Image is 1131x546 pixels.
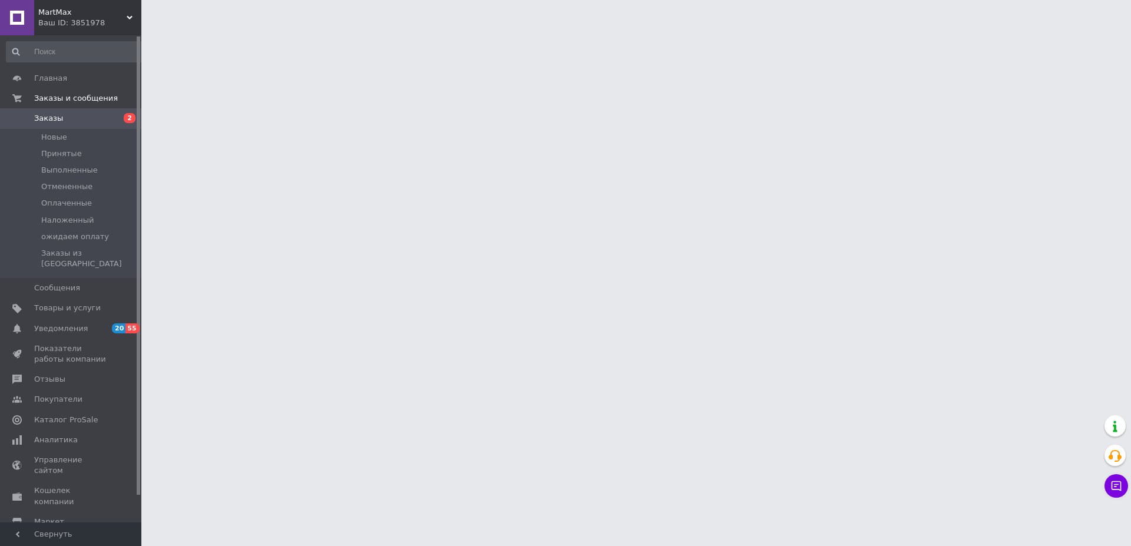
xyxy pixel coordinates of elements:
span: 2 [124,113,135,123]
span: Наложенный [41,215,94,226]
span: Товары и услуги [34,303,101,313]
span: Аналитика [34,435,78,445]
span: Принятые [41,148,82,159]
span: Уведомления [34,323,88,334]
span: Маркет [34,517,64,527]
button: Чат с покупателем [1104,474,1128,498]
span: Заказы и сообщения [34,93,118,104]
span: ожидаем оплату [41,231,109,242]
span: Управление сайтом [34,455,109,476]
div: Ваш ID: 3851978 [38,18,141,28]
span: 55 [125,323,139,333]
span: Главная [34,73,67,84]
span: Показатели работы компании [34,343,109,365]
span: Выполненные [41,165,98,176]
span: Каталог ProSale [34,415,98,425]
span: 20 [112,323,125,333]
span: Сообщения [34,283,80,293]
span: Отмененные [41,181,92,192]
span: Покупатели [34,394,82,405]
span: Заказы из [GEOGRAPHIC_DATA] [41,248,144,269]
span: Оплаченные [41,198,92,209]
input: Поиск [6,41,145,62]
span: Отзывы [34,374,65,385]
span: Новые [41,132,67,143]
span: Кошелек компании [34,485,109,507]
span: Заказы [34,113,63,124]
span: MartMax [38,7,127,18]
